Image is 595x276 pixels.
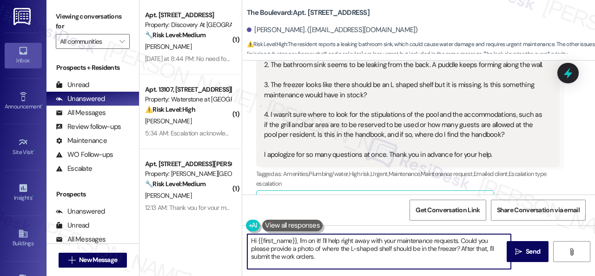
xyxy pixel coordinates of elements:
label: Viewing conversations for [56,9,130,34]
div: Prospects + Residents [46,63,139,73]
div: Prospects [46,189,139,199]
span: New Message [79,255,117,265]
div: Property: Waterstone at [GEOGRAPHIC_DATA] [145,94,231,104]
div: All Messages [56,235,106,244]
i:  [68,256,75,264]
span: Send [526,247,540,256]
div: Review follow-ups [56,122,121,132]
div: Property: [PERSON_NAME][GEOGRAPHIC_DATA] [145,169,231,179]
b: The Boulevard: Apt. [STREET_ADDRESS] [247,8,370,18]
a: Inbox [5,43,42,68]
div: Property: Discovery At [GEOGRAPHIC_DATA] [145,20,231,30]
a: Buildings [5,226,42,251]
i:  [568,248,575,256]
button: New Message [59,253,127,268]
span: • [32,193,33,200]
input: All communities [60,34,115,49]
strong: ⚠️ Risk Level: High [145,105,195,114]
span: [PERSON_NAME] [145,191,192,200]
button: Share Conversation via email [491,200,586,221]
span: Maintenance , [389,170,421,178]
span: Emailed client , [474,170,509,178]
textarea: Hi {{first_name}}, I'm on it! I'll help right away with your maintenance requests. Could you plea... [247,234,511,269]
strong: 🔧 Risk Level: Medium [145,180,205,188]
span: [PERSON_NAME] [145,42,192,51]
div: Apt. 13107, [STREET_ADDRESS][PERSON_NAME] [145,85,231,94]
div: Unanswered [56,94,105,104]
span: Get Conversation Link [416,205,480,215]
span: Maintenance request , [421,170,474,178]
span: Share Conversation via email [497,205,580,215]
span: Urgent , [370,170,388,178]
button: Get Conversation Link [410,200,486,221]
div: Apt. [STREET_ADDRESS] [145,10,231,20]
a: Site Visit • [5,135,42,160]
div: Escalate [56,164,92,174]
div: Unread [56,80,89,90]
i:  [515,248,522,256]
span: • [41,102,43,108]
span: [PERSON_NAME] [145,117,192,125]
span: Amenities , [283,170,309,178]
img: ResiDesk Logo [13,8,33,25]
div: [DATE] at 8:44 PM: No need for it no more I went ahead and moved it to my moms place I want no pr... [145,54,436,63]
strong: 🔧 Risk Level: Medium [145,31,205,39]
div: Apt. [STREET_ADDRESS][PERSON_NAME] [145,159,231,169]
a: Insights • [5,180,42,205]
div: Unread [56,221,89,230]
span: Plumbing/water , [309,170,349,178]
button: Send [507,241,549,262]
div: WO Follow-ups [56,150,113,160]
div: All Messages [56,108,106,118]
div: Maintenance [56,136,107,146]
div: Tagged as: [256,167,560,191]
div: Hello [PERSON_NAME]. My name is [PERSON_NAME] and I am a newer resident in 5313. I had a few ques... [264,0,545,160]
i:  [119,38,125,45]
strong: ⚠️ Risk Level: High [247,40,287,48]
div: Unanswered [56,207,105,216]
div: [PERSON_NAME]. ([EMAIL_ADDRESS][DOMAIN_NAME]) [247,25,418,35]
span: High risk , [349,170,371,178]
span: • [33,148,35,154]
span: : The resident reports a leaking bathroom sink, which could cause water damage and requires urgen... [247,40,595,60]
